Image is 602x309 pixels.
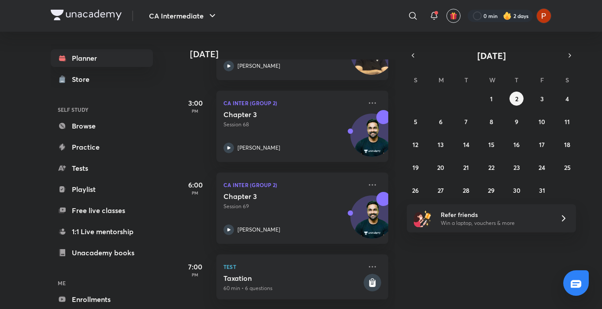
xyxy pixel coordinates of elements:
[539,118,545,126] abbr: October 10, 2025
[540,76,544,84] abbr: Friday
[488,140,494,149] abbr: October 15, 2025
[412,140,418,149] abbr: October 12, 2025
[223,192,333,201] h5: Chapter 3
[539,186,545,195] abbr: October 31, 2025
[490,118,493,126] abbr: October 8, 2025
[513,163,520,172] abbr: October 23, 2025
[484,160,498,174] button: October 22, 2025
[51,10,122,22] a: Company Logo
[439,118,442,126] abbr: October 6, 2025
[409,137,423,151] button: October 12, 2025
[412,186,419,195] abbr: October 26, 2025
[238,226,280,234] p: [PERSON_NAME]
[465,76,468,84] abbr: Tuesday
[414,118,417,126] abbr: October 5, 2025
[477,50,506,62] span: [DATE]
[535,137,549,151] button: October 17, 2025
[223,98,362,108] p: CA Inter (Group 2)
[223,110,333,119] h5: Chapter 3
[351,200,393,243] img: Avatar
[490,95,493,103] abbr: October 1, 2025
[484,183,498,197] button: October 29, 2025
[412,163,419,172] abbr: October 19, 2025
[560,160,574,174] button: October 25, 2025
[465,118,468,126] abbr: October 7, 2025
[509,92,524,106] button: October 2, 2025
[536,8,551,23] img: Palak
[564,163,571,172] abbr: October 25, 2025
[51,291,153,308] a: Enrollments
[223,121,362,129] p: Session 68
[513,140,520,149] abbr: October 16, 2025
[446,9,461,23] button: avatar
[565,76,569,84] abbr: Saturday
[223,274,362,283] h5: Taxation
[539,140,545,149] abbr: October 17, 2025
[51,180,153,198] a: Playlist
[463,186,469,195] abbr: October 28, 2025
[484,137,498,151] button: October 15, 2025
[437,163,444,172] abbr: October 20, 2025
[441,219,549,227] p: Win a laptop, vouchers & more
[513,186,520,195] abbr: October 30, 2025
[515,95,518,103] abbr: October 2, 2025
[51,70,153,88] a: Store
[463,140,469,149] abbr: October 14, 2025
[463,163,469,172] abbr: October 21, 2025
[238,62,280,70] p: [PERSON_NAME]
[438,186,444,195] abbr: October 27, 2025
[144,7,223,25] button: CA Intermediate
[223,202,362,210] p: Session 69
[351,118,393,161] img: Avatar
[178,272,213,277] p: PM
[414,76,417,84] abbr: Sunday
[178,261,213,272] h5: 7:00
[178,180,213,190] h5: 6:00
[409,183,423,197] button: October 26, 2025
[409,160,423,174] button: October 19, 2025
[434,137,448,151] button: October 13, 2025
[178,190,213,195] p: PM
[565,95,569,103] abbr: October 4, 2025
[488,186,494,195] abbr: October 29, 2025
[450,12,457,20] img: avatar
[535,160,549,174] button: October 24, 2025
[535,183,549,197] button: October 31, 2025
[564,140,570,149] abbr: October 18, 2025
[484,114,498,129] button: October 8, 2025
[223,180,362,190] p: CA Inter (Group 2)
[51,159,153,177] a: Tests
[459,160,473,174] button: October 21, 2025
[178,108,213,114] p: PM
[51,276,153,291] h6: ME
[560,114,574,129] button: October 11, 2025
[560,92,574,106] button: October 4, 2025
[540,95,544,103] abbr: October 3, 2025
[51,223,153,240] a: 1:1 Live mentorship
[535,114,549,129] button: October 10, 2025
[51,138,153,156] a: Practice
[238,144,280,152] p: [PERSON_NAME]
[51,244,153,261] a: Unacademy books
[459,183,473,197] button: October 28, 2025
[51,102,153,117] h6: SELF STUDY
[438,76,444,84] abbr: Monday
[515,118,518,126] abbr: October 9, 2025
[489,76,495,84] abbr: Wednesday
[409,114,423,129] button: October 5, 2025
[434,160,448,174] button: October 20, 2025
[223,261,362,272] p: Test
[223,284,362,292] p: 60 min • 6 questions
[419,49,564,62] button: [DATE]
[190,49,397,59] h4: [DATE]
[509,183,524,197] button: October 30, 2025
[438,140,444,149] abbr: October 13, 2025
[509,114,524,129] button: October 9, 2025
[484,92,498,106] button: October 1, 2025
[434,114,448,129] button: October 6, 2025
[459,137,473,151] button: October 14, 2025
[51,49,153,67] a: Planner
[72,74,95,85] div: Store
[488,163,494,172] abbr: October 22, 2025
[414,210,431,227] img: referral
